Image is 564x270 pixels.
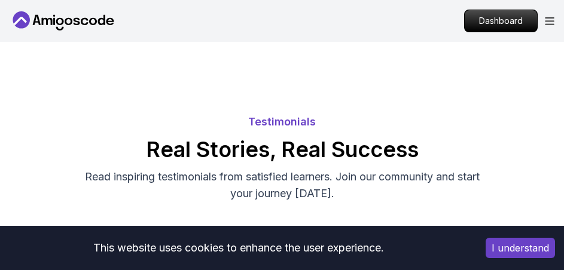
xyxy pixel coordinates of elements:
button: Open Menu [545,17,554,25]
p: Testimonials [6,113,558,130]
a: Dashboard [464,10,538,32]
button: Accept cookies [486,238,555,258]
p: Read inspiring testimonials from satisfied learners. Join our community and start your journey [D... [81,168,483,202]
p: Dashboard [465,10,537,32]
h2: Real Stories, Real Success [6,137,558,161]
div: This website uses cookies to enhance the user experience. [9,235,468,261]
